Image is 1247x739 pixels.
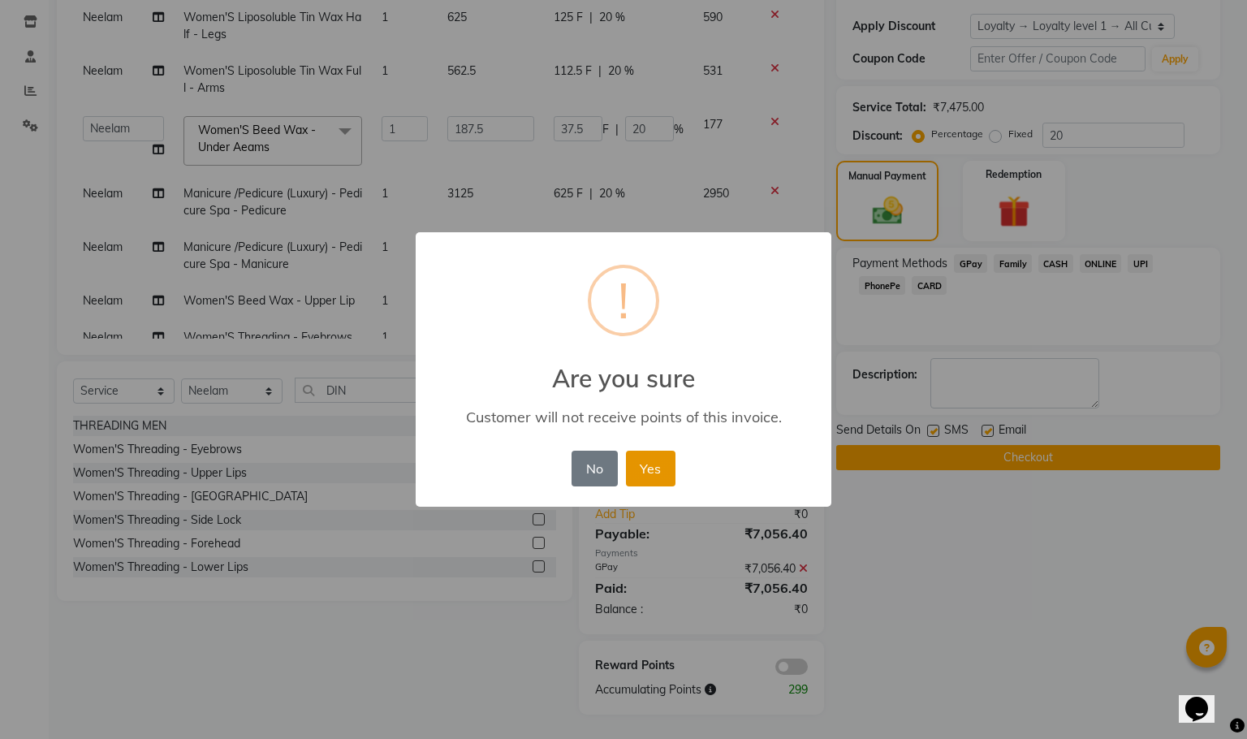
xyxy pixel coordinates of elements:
[618,268,629,333] div: !
[416,344,831,393] h2: Are you sure
[572,451,617,486] button: No
[1179,674,1231,723] iframe: chat widget
[626,451,675,486] button: Yes
[439,408,808,426] div: Customer will not receive points of this invoice.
